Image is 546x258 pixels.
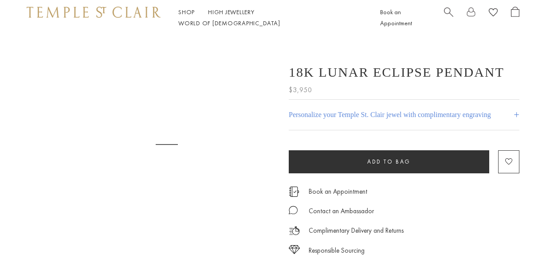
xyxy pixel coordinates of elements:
[289,187,299,197] img: icon_appointment.svg
[444,7,453,29] a: Search
[309,187,367,196] a: Book an Appointment
[178,19,280,27] a: World of [DEMOGRAPHIC_DATA]World of [DEMOGRAPHIC_DATA]
[309,206,374,217] div: Contact an Ambassador
[309,245,365,256] div: Responsible Sourcing
[289,225,300,236] img: icon_delivery.svg
[489,7,498,20] a: View Wishlist
[27,7,161,17] img: Temple St. Clair
[380,8,412,27] a: Book an Appointment
[289,150,489,173] button: Add to bag
[178,7,360,29] nav: Main navigation
[289,84,312,96] span: $3,950
[514,106,519,123] h4: +
[208,8,255,16] a: High JewelleryHigh Jewellery
[511,7,519,29] a: Open Shopping Bag
[289,245,300,254] img: icon_sourcing.svg
[367,158,411,165] span: Add to bag
[309,225,404,236] p: Complimentary Delivery and Returns
[178,8,195,16] a: ShopShop
[289,206,298,215] img: MessageIcon-01_2.svg
[289,109,491,120] h4: Personalize your Temple St. Clair jewel with complimentary engraving
[289,65,504,80] h1: 18K Lunar Eclipse Pendant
